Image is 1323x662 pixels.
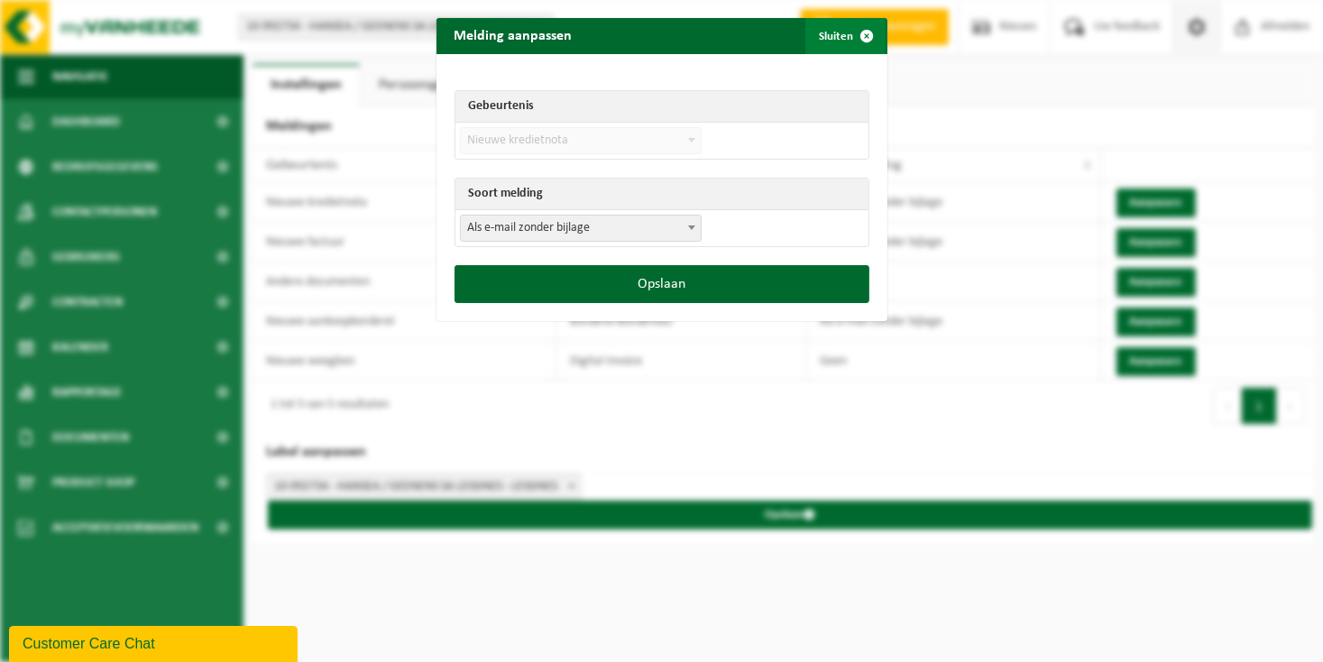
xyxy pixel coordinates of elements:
[461,216,702,241] span: Als e-mail zonder bijlage
[805,18,886,54] button: Sluiten
[9,622,301,662] iframe: chat widget
[436,18,591,52] h2: Melding aanpassen
[455,265,869,303] button: Opslaan
[455,91,868,123] th: Gebeurtenis
[460,215,703,242] span: Als e-mail zonder bijlage
[461,128,702,153] span: Nieuwe kredietnota
[460,127,703,154] span: Nieuwe kredietnota
[455,179,868,210] th: Soort melding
